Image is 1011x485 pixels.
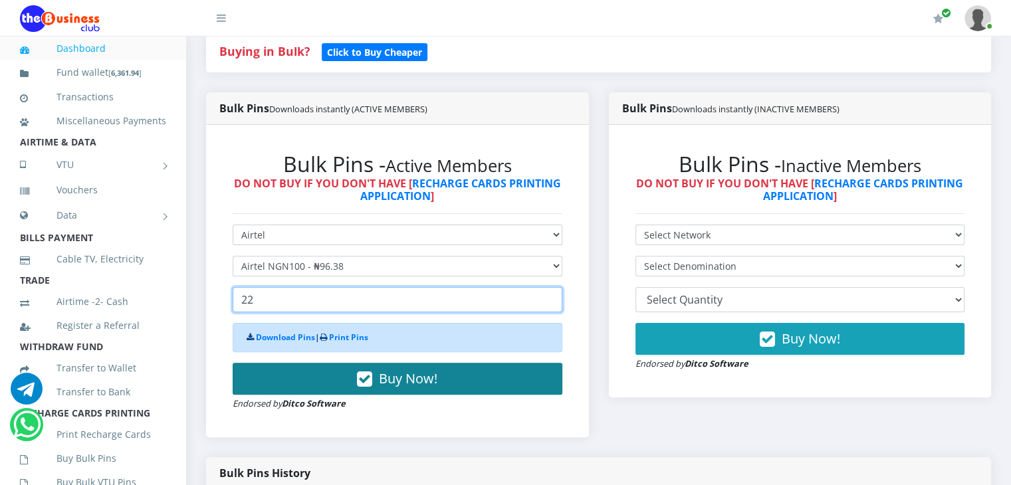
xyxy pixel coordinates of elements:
a: Chat for support [11,383,43,405]
a: Buy Bulk Pins [20,443,166,474]
h2: Bulk Pins - [635,151,965,177]
a: RECHARGE CARDS PRINTING APPLICATION [360,176,561,203]
h2: Bulk Pins - [233,151,562,177]
strong: Bulk Pins [219,101,427,116]
a: Fund wallet[6,361.94] [20,57,166,88]
a: Chat for support [13,419,41,440]
button: Buy Now! [635,323,965,355]
strong: Buying in Bulk? [219,43,310,59]
a: Register a Referral [20,310,166,341]
strong: Ditco Software [282,397,346,409]
i: Renew/Upgrade Subscription [933,13,943,24]
small: Downloads instantly (ACTIVE MEMBERS) [269,103,427,115]
small: [ ] [108,68,142,78]
a: Transactions [20,82,166,112]
a: Print Recharge Cards [20,419,166,450]
button: Buy Now! [233,363,562,395]
b: Click to Buy Cheaper [327,46,422,58]
span: Buy Now! [379,369,437,387]
strong: Ditco Software [685,357,748,369]
img: Logo [20,5,100,32]
a: Download Pins [256,332,315,343]
b: 6,361.94 [111,68,139,78]
small: Active Members [386,154,512,177]
span: Buy Now! [782,330,840,347]
a: RECHARGE CARDS PRINTING APPLICATION [763,176,964,203]
a: Print Pins [329,332,368,343]
strong: Bulk Pins History [219,466,310,480]
a: Dashboard [20,33,166,64]
a: Cable TV, Electricity [20,244,166,274]
a: Vouchers [20,175,166,205]
img: User [964,5,991,31]
strong: DO NOT BUY IF YOU DON'T HAVE [ ] [234,176,561,203]
strong: | [247,332,368,343]
a: VTU [20,148,166,181]
a: Transfer to Wallet [20,353,166,383]
span: Renew/Upgrade Subscription [941,8,951,18]
strong: Bulk Pins [622,101,840,116]
input: Enter Quantity [233,287,562,312]
small: Endorsed by [635,357,748,369]
small: Endorsed by [233,397,346,409]
a: Click to Buy Cheaper [322,43,427,59]
a: Data [20,199,166,232]
a: Airtime -2- Cash [20,286,166,317]
a: Transfer to Bank [20,377,166,407]
small: Downloads instantly (INACTIVE MEMBERS) [672,103,840,115]
small: Inactive Members [781,154,921,177]
strong: DO NOT BUY IF YOU DON'T HAVE [ ] [636,176,963,203]
a: Miscellaneous Payments [20,106,166,136]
